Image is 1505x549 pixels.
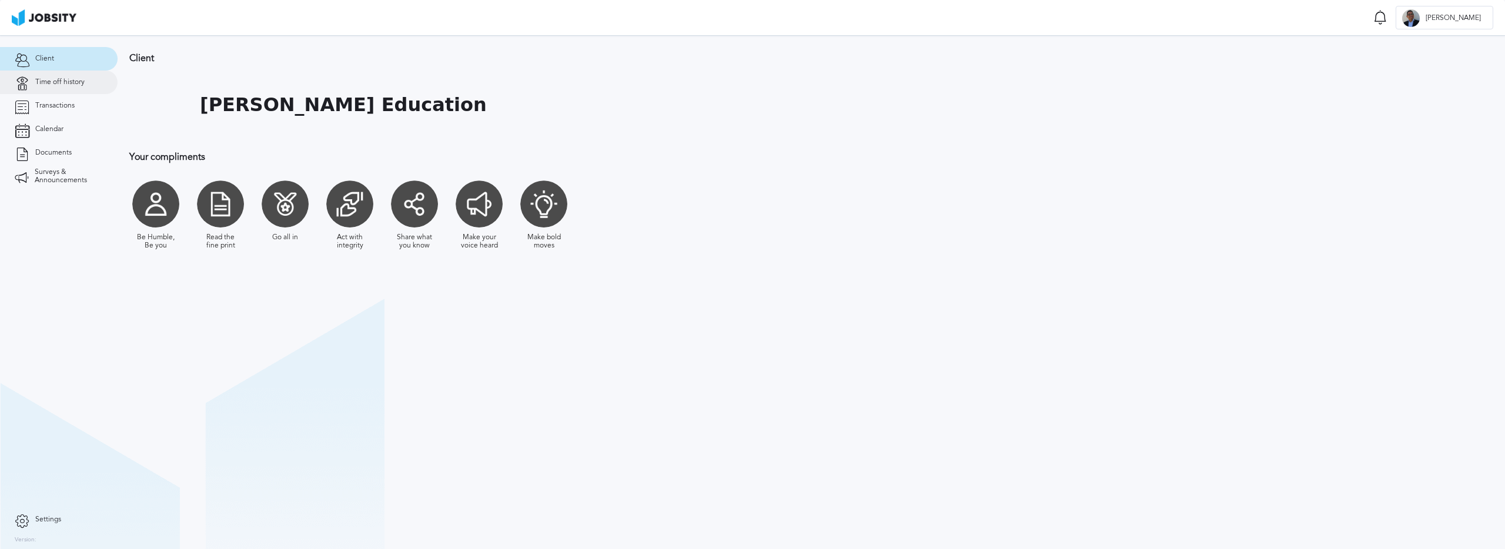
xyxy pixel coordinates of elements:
[523,233,564,250] div: Make bold moves
[35,149,72,157] span: Documents
[200,94,487,116] h1: [PERSON_NAME] Education
[135,233,176,250] div: Be Humble, Be you
[200,233,241,250] div: Read the fine print
[35,168,103,185] span: Surveys & Announcements
[35,78,85,86] span: Time off history
[459,233,500,250] div: Make your voice heard
[272,233,298,242] div: Go all in
[1396,6,1493,29] button: J[PERSON_NAME]
[35,515,61,524] span: Settings
[35,102,75,110] span: Transactions
[129,152,767,162] h3: Your compliments
[12,9,76,26] img: ab4bad089aa723f57921c736e9817d99.png
[35,55,54,63] span: Client
[329,233,370,250] div: Act with integrity
[1402,9,1420,27] div: J
[35,125,63,133] span: Calendar
[394,233,435,250] div: Share what you know
[1420,14,1487,22] span: [PERSON_NAME]
[15,537,36,544] label: Version:
[129,53,767,63] h3: Client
